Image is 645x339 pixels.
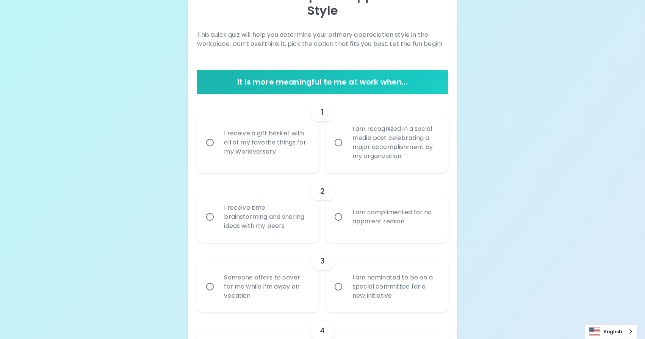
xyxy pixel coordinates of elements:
div: I am nominated to be on a special committee for a new initiative [346,264,444,309]
div: I am recognized in a social media post celebrating a major accomplishment by my organization [346,115,444,170]
aside: Language selected: English [585,324,637,339]
h6: 2 [320,185,325,197]
div: choice-group-check [197,243,448,312]
div: Language [585,324,637,339]
div: choice-group-check [197,94,448,173]
div: I am complimented for no apparent reason [346,199,444,235]
div: I receive a gift basket with all of my favorite things for my Workiversary [218,120,315,165]
div: I receive time brainstorming and sharing ideas with my peers [218,194,315,240]
h6: 3 [320,255,325,267]
h6: 4 [320,325,325,337]
p: This quick quiz will help you determine your primary appreciation style in the workplace. Don’t o... [197,30,448,49]
h6: 1 [321,106,324,118]
h6: It is more meaningful to me at work when... [200,76,445,88]
div: choice-group-check [197,173,448,243]
a: English [585,325,637,339]
div: Someone offers to cover for me while I’m away on vacation [218,264,315,309]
